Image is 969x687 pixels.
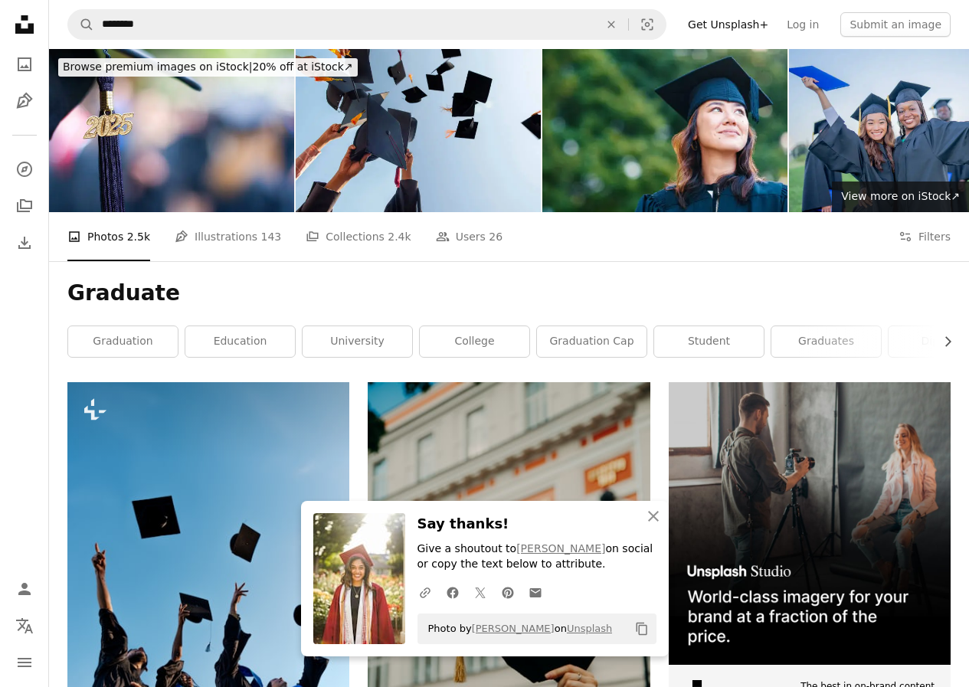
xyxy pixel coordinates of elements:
img: file-1715651741414-859baba4300dimage [669,382,951,664]
a: Collections [9,191,40,221]
button: Visual search [629,10,666,39]
img: University student, woman and outdoor for graduation with memory, smile or thinking or achievemen... [542,49,787,212]
span: 2.4k [388,228,411,245]
a: Illustrations [9,86,40,116]
h1: Graduate [67,280,951,307]
a: Collections 2.4k [306,212,411,261]
span: 143 [261,228,282,245]
a: Photos [9,49,40,80]
a: Share on Twitter [466,577,494,607]
img: Cropped Hands Of People Throwing Mortarboards Against Clear Sky [296,49,541,212]
h3: Say thanks! [417,513,656,535]
a: Users 26 [436,212,503,261]
form: Find visuals sitewide [67,9,666,40]
a: View the photo by A. C. [67,569,349,583]
a: Share on Pinterest [494,577,522,607]
a: Unsplash [567,623,612,634]
p: Give a shoutout to on social or copy the text below to attribute. [417,541,656,572]
a: Browse premium images on iStock|20% off at iStock↗ [49,49,367,86]
button: Clear [594,10,628,39]
a: graduation [68,326,178,357]
a: Share over email [522,577,549,607]
button: Copy to clipboard [629,616,655,642]
button: Search Unsplash [68,10,94,39]
a: Log in / Sign up [9,574,40,604]
a: Download History [9,227,40,258]
a: View more on iStock↗ [832,182,969,212]
a: Explore [9,154,40,185]
span: Browse premium images on iStock | [63,61,252,73]
a: [PERSON_NAME] [472,623,555,634]
a: [PERSON_NAME] [516,542,605,555]
button: Menu [9,647,40,678]
span: View more on iStock ↗ [841,190,960,202]
span: 26 [489,228,503,245]
button: Language [9,610,40,641]
a: student [654,326,764,357]
a: Log in [777,12,828,37]
button: Submit an image [840,12,951,37]
img: Class of 2025 Graduation Ceremony Tassel Black [49,49,294,212]
a: education [185,326,295,357]
a: college [420,326,529,357]
span: Photo by on [421,617,613,641]
a: graduates [771,326,881,357]
a: Share on Facebook [439,577,466,607]
a: graduation cap [537,326,647,357]
button: Filters [899,212,951,261]
a: Get Unsplash+ [679,12,777,37]
a: university [303,326,412,357]
span: 20% off at iStock ↗ [63,61,353,73]
a: Illustrations 143 [175,212,281,261]
button: scroll list to the right [934,326,951,357]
